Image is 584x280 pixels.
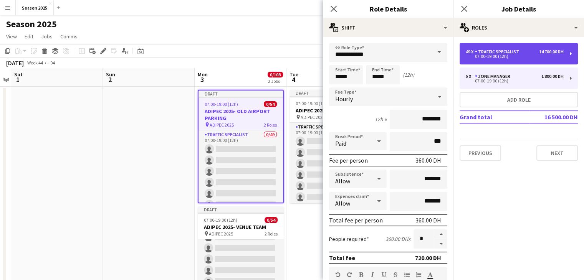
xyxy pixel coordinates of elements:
span: 07:00-19:00 (12h) [296,100,329,106]
div: 5 x [466,74,475,79]
button: Season 2025 [16,0,54,15]
button: Previous [460,145,501,161]
div: Fee per person [329,156,368,164]
span: 3 [197,75,208,84]
h3: Job Details [453,4,584,14]
div: 07:00-19:00 (12h) [466,54,564,58]
div: 360.00 DH [415,156,441,164]
span: Mon [198,71,208,78]
a: Jobs [38,31,56,41]
span: Allow [335,177,350,185]
app-job-card: Draft07:00-19:00 (12h)0/54ADIPEC 2025- VENUE TEAM ADIPEC 20252 RolesTraffic Specialist0/4907:00-1... [290,90,376,203]
span: 07:00-19:00 (12h) [204,217,237,223]
div: 720.00 DH [415,254,441,262]
button: Underline [381,272,387,278]
label: People required [329,236,369,242]
h1: Season 2025 [6,18,57,30]
div: 12h x [375,116,387,123]
button: Redo [347,272,352,278]
div: 49 x [466,49,475,54]
div: Roles [453,18,584,37]
a: Edit [22,31,36,41]
button: Next [536,145,578,161]
div: [DATE] [6,59,24,67]
span: 4 [288,75,298,84]
h3: ADIPEC 2025- VENUE TEAM [198,224,284,231]
a: View [3,31,20,41]
div: +04 [48,60,55,66]
div: 1 800.00 DH [541,74,564,79]
td: 16 500.00 DH [529,111,578,123]
div: 2 Jobs [268,78,283,84]
span: ADIPEC 2025 [301,114,325,120]
span: 07:00-19:00 (12h) [205,101,238,107]
span: Tue [290,71,298,78]
span: Comms [60,33,78,40]
button: Ordered List [416,272,421,278]
span: Sat [14,71,23,78]
span: Jobs [41,33,53,40]
h3: Role Details [323,4,453,14]
button: Bold [358,272,364,278]
span: View [6,33,17,40]
span: 2 [105,75,115,84]
span: 1 [13,75,23,84]
td: Grand total [460,111,529,123]
button: Decrease [435,239,447,249]
div: 07:00-19:00 (12h) [466,79,564,83]
span: 0/108 [268,72,283,77]
div: 360.00 DH [415,216,441,224]
app-job-card: Draft07:00-19:00 (12h)0/54ADIPEC 2025- OLD AIRPORT PARKING ADIPEC 20252 RolesTraffic Specialist0/... [198,90,284,203]
span: ADIPEC 2025 [210,122,234,128]
span: Sun [106,71,115,78]
span: Paid [335,140,346,147]
a: Comms [57,31,81,41]
div: 360.00 DH x [385,236,410,242]
span: 0/54 [264,101,277,107]
div: Draft [199,91,283,97]
span: 0/54 [265,217,278,223]
div: 14 700.00 DH [539,49,564,54]
button: Add role [460,92,578,107]
div: Traffic Specialist [475,49,522,54]
div: (12h) [403,71,414,78]
button: Unordered List [404,272,410,278]
span: Allow [335,199,350,207]
span: 2 Roles [264,122,277,128]
button: Increase [435,229,447,239]
button: Undo [335,272,341,278]
div: Draft [198,206,284,212]
div: Shift [323,18,453,37]
span: Week 44 [25,60,45,66]
span: Hourly [335,95,353,103]
div: Total fee [329,254,355,262]
button: Text Color [427,272,433,278]
h3: ADIPEC 2025- OLD AIRPORT PARKING [199,108,283,122]
div: Zone Manager [475,74,513,79]
h3: ADIPEC 2025- VENUE TEAM [290,107,376,114]
span: 2 Roles [265,231,278,237]
span: Edit [25,33,33,40]
div: Total fee per person [329,216,383,224]
button: Italic [370,272,375,278]
span: ADIPEC 2025 [209,231,233,237]
button: Strikethrough [393,272,398,278]
div: Draft [290,90,376,96]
